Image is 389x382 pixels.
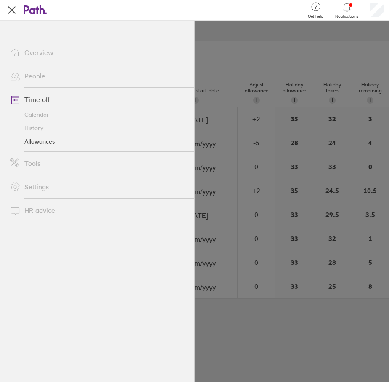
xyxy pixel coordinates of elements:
a: History [3,121,194,135]
a: People [3,68,194,84]
a: Settings [3,178,194,195]
span: Get help [308,14,323,19]
a: Allowances [3,135,194,148]
a: Overview [3,44,194,61]
a: Notifications [335,1,359,19]
a: Calendar [3,108,194,121]
a: HR advice [3,202,194,219]
a: Tools [3,155,194,172]
span: Notifications [335,14,359,19]
a: Time off [3,91,194,108]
